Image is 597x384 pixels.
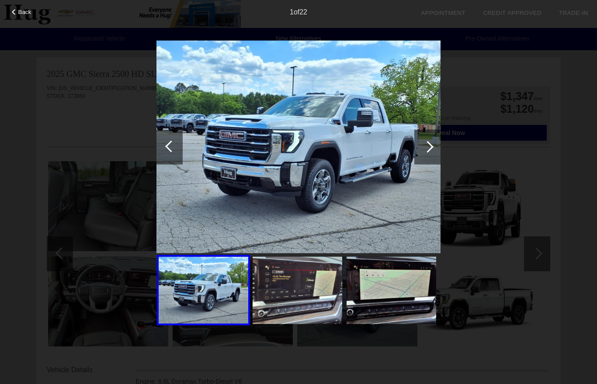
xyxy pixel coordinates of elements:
[290,8,294,16] span: 1
[559,10,588,16] a: Trade-In
[421,10,465,16] a: Appointment
[299,8,307,16] span: 22
[347,257,436,324] img: 3.jpg
[483,10,541,16] a: Credit Approved
[156,40,441,253] img: 1.jpg
[18,9,31,15] span: Back
[253,257,342,324] img: 2.jpg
